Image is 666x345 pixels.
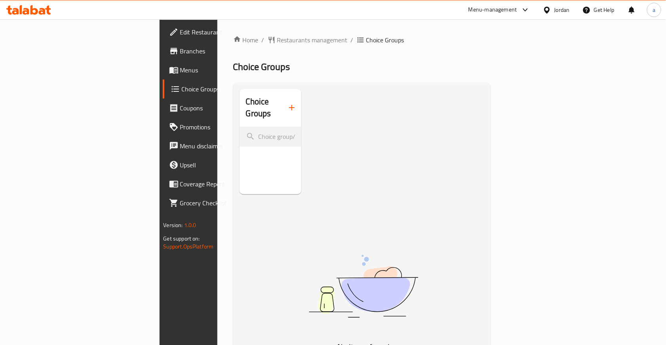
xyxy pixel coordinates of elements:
[163,23,271,42] a: Edit Restaurant
[164,233,200,244] span: Get support on:
[164,220,183,230] span: Version:
[163,155,271,174] a: Upsell
[554,6,570,14] div: Jordan
[163,193,271,212] a: Grocery Checklist
[180,198,264,208] span: Grocery Checklist
[264,234,462,339] img: dish.svg
[180,46,264,56] span: Branches
[180,141,264,151] span: Menu disclaimer
[268,35,348,45] a: Restaurants management
[240,127,302,147] input: search
[180,103,264,113] span: Coupons
[180,160,264,170] span: Upsell
[182,84,264,94] span: Choice Groups
[163,136,271,155] a: Menu disclaimer
[180,27,264,37] span: Edit Restaurant
[163,80,271,99] a: Choice Groups
[277,35,348,45] span: Restaurants management
[163,61,271,80] a: Menus
[180,65,264,75] span: Menus
[351,35,354,45] li: /
[163,174,271,193] a: Coverage Report
[163,42,271,61] a: Branches
[184,220,196,230] span: 1.0.0
[163,118,271,136] a: Promotions
[468,5,517,15] div: Menu-management
[366,35,404,45] span: Choice Groups
[164,241,214,252] a: Support.OpsPlatform
[180,122,264,132] span: Promotions
[163,99,271,118] a: Coupons
[653,6,655,14] span: a
[233,35,491,45] nav: breadcrumb
[180,179,264,189] span: Coverage Report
